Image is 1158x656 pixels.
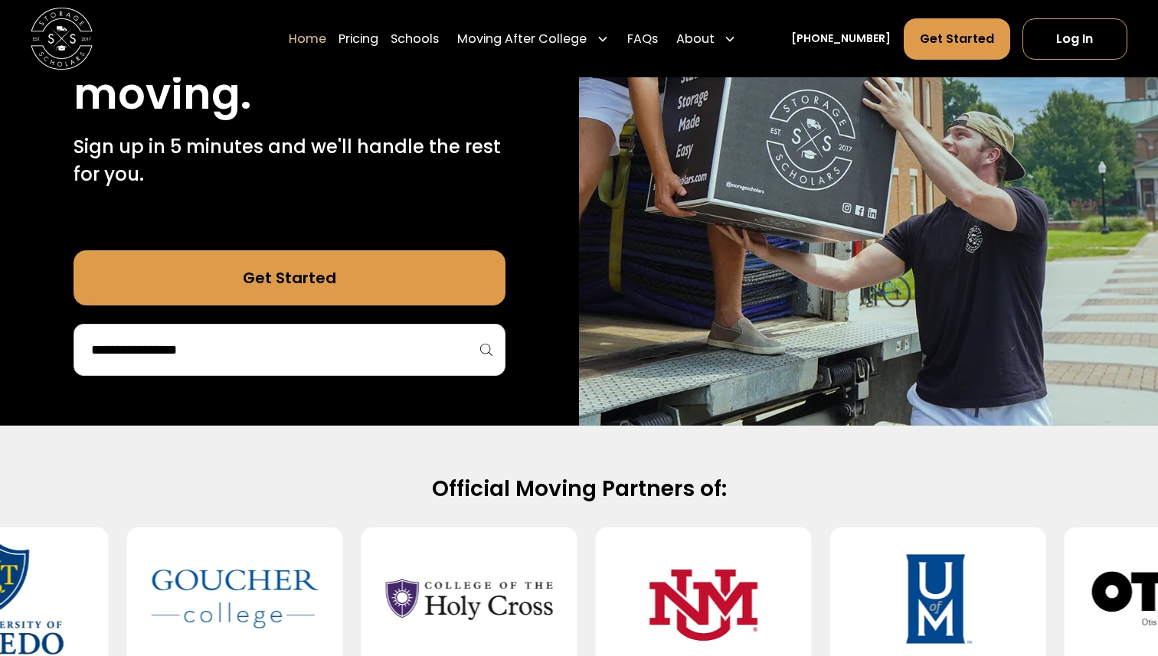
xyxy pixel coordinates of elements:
[74,133,505,188] p: Sign up in 5 minutes and we'll handle the rest for you.
[791,31,891,47] a: [PHONE_NUMBER]
[31,8,93,70] a: home
[676,29,715,47] div: About
[74,250,505,305] a: Get Started
[457,29,587,47] div: Moving After College
[31,8,93,70] img: Storage Scholars main logo
[1022,18,1127,59] a: Log In
[627,17,658,60] a: FAQs
[86,475,1072,503] h2: Official Moving Partners of:
[451,17,614,60] div: Moving After College
[670,17,742,60] div: About
[391,17,439,60] a: Schools
[904,18,1010,59] a: Get Started
[289,17,326,60] a: Home
[339,17,378,60] a: Pricing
